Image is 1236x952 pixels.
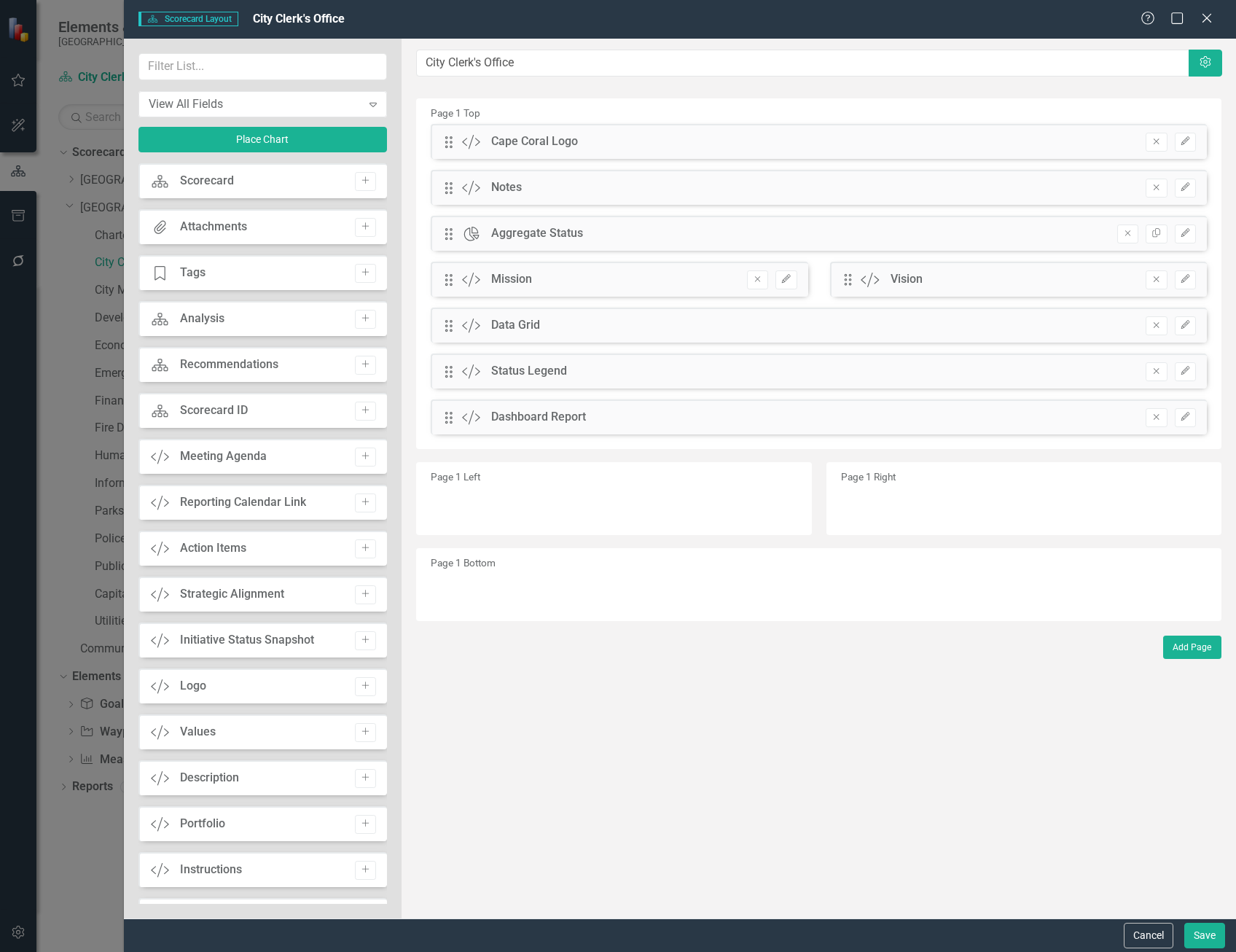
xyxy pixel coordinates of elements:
[180,494,306,511] div: Reporting Calendar Link
[491,225,583,242] div: Aggregate Status
[891,271,923,288] div: Vision
[180,586,284,603] div: Strategic Alignment
[431,471,480,483] small: Page 1 Left
[180,724,216,741] div: Values
[180,448,267,465] div: Meeting Agenda
[180,770,239,787] div: Description
[1163,636,1221,659] button: Add Page
[491,271,532,288] div: Mission
[180,540,246,557] div: Action Items
[180,173,234,190] div: Scorecard
[1184,923,1225,948] button: Save
[431,557,496,569] small: Page 1 Bottom
[180,265,206,281] div: Tags
[149,95,361,112] div: View All Fields
[491,179,522,196] div: Notes
[180,862,242,878] div: Instructions
[138,53,388,80] input: Filter List...
[253,12,345,26] span: City Clerk's Office
[491,317,540,334] div: Data Grid
[491,133,578,150] div: Cape Coral Logo
[180,219,247,235] div: Attachments
[180,402,248,419] div: Scorecard ID
[491,409,586,426] div: Dashboard Report
[180,311,224,327] div: Analysis
[416,50,1189,77] input: Layout Name
[138,127,388,152] button: Place Chart
[841,471,896,483] small: Page 1 Right
[180,632,314,649] div: Initiative Status Snapshot
[180,816,225,832] div: Portfolio
[180,678,206,695] div: Logo
[180,356,278,373] div: Recommendations
[138,12,238,26] span: Scorecard Layout
[491,363,567,380] div: Status Legend
[431,107,480,119] small: Page 1 Top
[1124,923,1173,948] button: Cancel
